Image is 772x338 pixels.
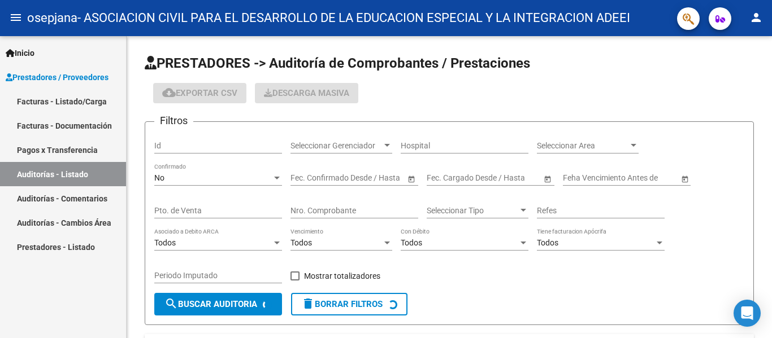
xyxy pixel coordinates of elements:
span: Descarga Masiva [264,88,349,98]
input: Fecha fin [478,173,533,183]
input: Fecha inicio [427,173,468,183]
button: Open calendar [679,173,691,185]
span: Todos [290,238,312,247]
mat-icon: menu [9,11,23,24]
span: Todos [401,238,422,247]
span: osepjana [27,6,77,30]
span: PRESTADORES -> Auditoría de Comprobantes / Prestaciones [145,55,530,71]
span: - ASOCIACION CIVIL PARA EL DESARROLLO DE LA EDUCACION ESPECIAL Y LA INTEGRACION ADEEI [77,6,630,30]
span: Todos [154,238,176,247]
span: No [154,173,164,182]
input: Fecha inicio [290,173,332,183]
button: Exportar CSV [153,83,246,103]
span: Buscar Auditoria [164,299,257,309]
button: Borrar Filtros [291,293,407,315]
span: Seleccionar Area [537,141,628,151]
mat-icon: search [164,297,178,310]
button: Open calendar [405,173,417,185]
span: Prestadores / Proveedores [6,71,109,84]
button: Open calendar [541,173,553,185]
span: Todos [537,238,558,247]
mat-icon: delete [301,297,315,310]
button: Descarga Masiva [255,83,358,103]
h3: Filtros [154,113,193,129]
div: Open Intercom Messenger [734,300,761,327]
mat-icon: person [749,11,763,24]
mat-icon: cloud_download [162,86,176,99]
app-download-masive: Descarga masiva de comprobantes (adjuntos) [255,83,358,103]
span: Borrar Filtros [301,299,383,309]
span: Seleccionar Gerenciador [290,141,382,151]
span: Mostrar totalizadores [304,269,380,283]
span: Inicio [6,47,34,59]
input: Fecha fin [341,173,397,183]
span: Seleccionar Tipo [427,206,518,216]
button: Buscar Auditoria [154,293,282,315]
span: Exportar CSV [162,88,237,98]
